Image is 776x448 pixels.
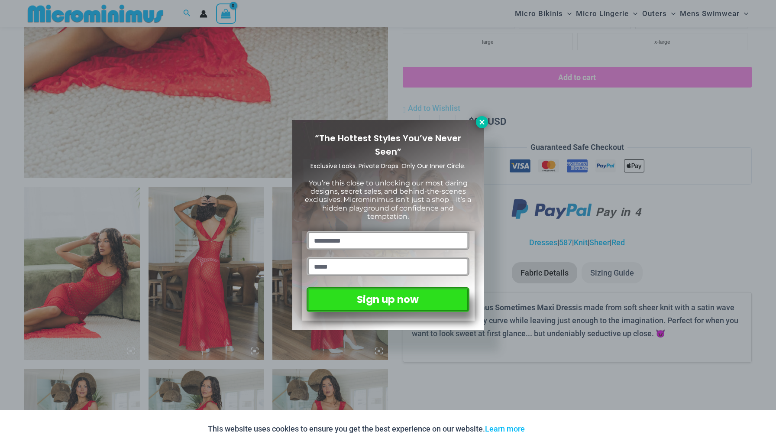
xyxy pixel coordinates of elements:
[485,424,525,433] a: Learn more
[310,162,466,170] span: Exclusive Looks. Private Drops. Only Our Inner Circle.
[476,116,488,128] button: Close
[208,422,525,435] p: This website uses cookies to ensure you get the best experience on our website.
[531,419,568,439] button: Accept
[305,179,471,221] span: You’re this close to unlocking our most daring designs, secret sales, and behind-the-scenes exclu...
[307,287,469,312] button: Sign up now
[315,132,461,158] span: “The Hottest Styles You’ve Never Seen”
